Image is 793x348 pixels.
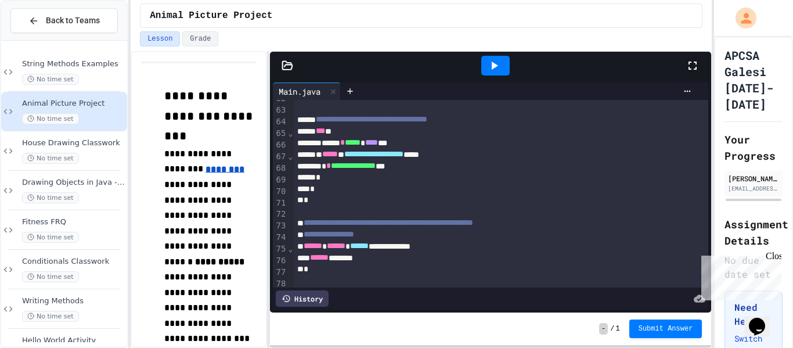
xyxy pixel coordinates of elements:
[273,232,287,243] div: 74
[273,278,287,290] div: 78
[734,300,773,328] h3: Need Help?
[273,267,287,278] div: 77
[639,324,693,333] span: Submit Answer
[273,151,287,163] div: 67
[22,178,125,188] span: Drawing Objects in Java - HW Playposit Code
[724,47,783,112] h1: APCSA Galesi [DATE]-[DATE]
[273,243,287,255] div: 75
[273,174,287,186] div: 69
[5,5,80,74] div: Chat with us now!Close
[287,152,293,161] span: Fold line
[10,8,118,33] button: Back to Teams
[273,105,287,116] div: 63
[616,324,620,333] span: 1
[724,216,783,249] h2: Assignment Details
[728,184,779,193] div: [EMAIL_ADDRESS][DOMAIN_NAME]
[744,302,781,336] iframe: chat widget
[46,15,100,27] span: Back to Teams
[273,198,287,209] div: 71
[273,163,287,174] div: 68
[728,173,779,184] div: [PERSON_NAME]
[22,217,125,227] span: Fitness FRQ
[22,232,79,243] span: No time set
[610,324,614,333] span: /
[273,220,287,232] div: 73
[273,209,287,220] div: 72
[140,31,180,46] button: Lesson
[273,116,287,128] div: 64
[22,271,79,282] span: No time set
[287,128,293,138] span: Fold line
[22,74,79,85] span: No time set
[276,290,329,307] div: History
[22,138,125,148] span: House Drawing Classwork
[697,251,781,300] iframe: chat widget
[22,153,79,164] span: No time set
[273,82,341,100] div: Main.java
[629,320,702,338] button: Submit Answer
[273,255,287,267] div: 76
[599,323,608,335] span: -
[723,5,759,31] div: My Account
[150,9,272,23] span: Animal Picture Project
[22,296,125,306] span: Writing Methods
[273,85,326,98] div: Main.java
[273,186,287,198] div: 70
[22,336,125,346] span: Hello World Activity
[273,128,287,139] div: 65
[22,113,79,124] span: No time set
[22,59,125,69] span: String Methods Examples
[22,311,79,322] span: No time set
[273,139,287,151] div: 66
[182,31,218,46] button: Grade
[724,131,783,164] h2: Your Progress
[22,257,125,267] span: Conditionals Classwork
[22,99,125,109] span: Animal Picture Project
[287,244,293,253] span: Fold line
[22,192,79,203] span: No time set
